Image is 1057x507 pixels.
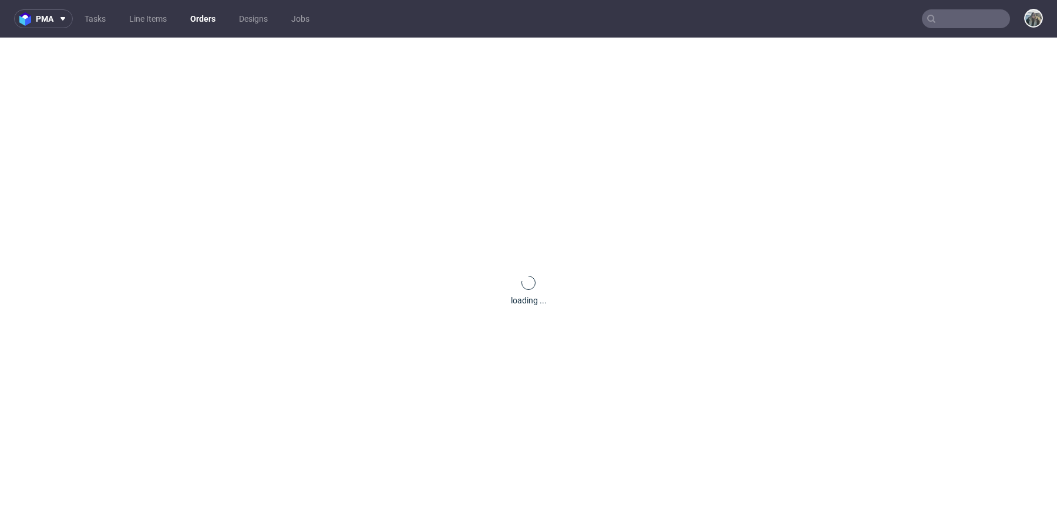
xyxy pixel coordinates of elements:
a: Tasks [78,9,113,28]
img: logo [19,12,36,26]
span: pma [36,15,53,23]
a: Jobs [284,9,317,28]
div: loading ... [511,295,547,306]
a: Orders [183,9,223,28]
button: pma [14,9,73,28]
a: Line Items [122,9,174,28]
a: Designs [232,9,275,28]
img: Zeniuk Magdalena [1025,10,1042,26]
